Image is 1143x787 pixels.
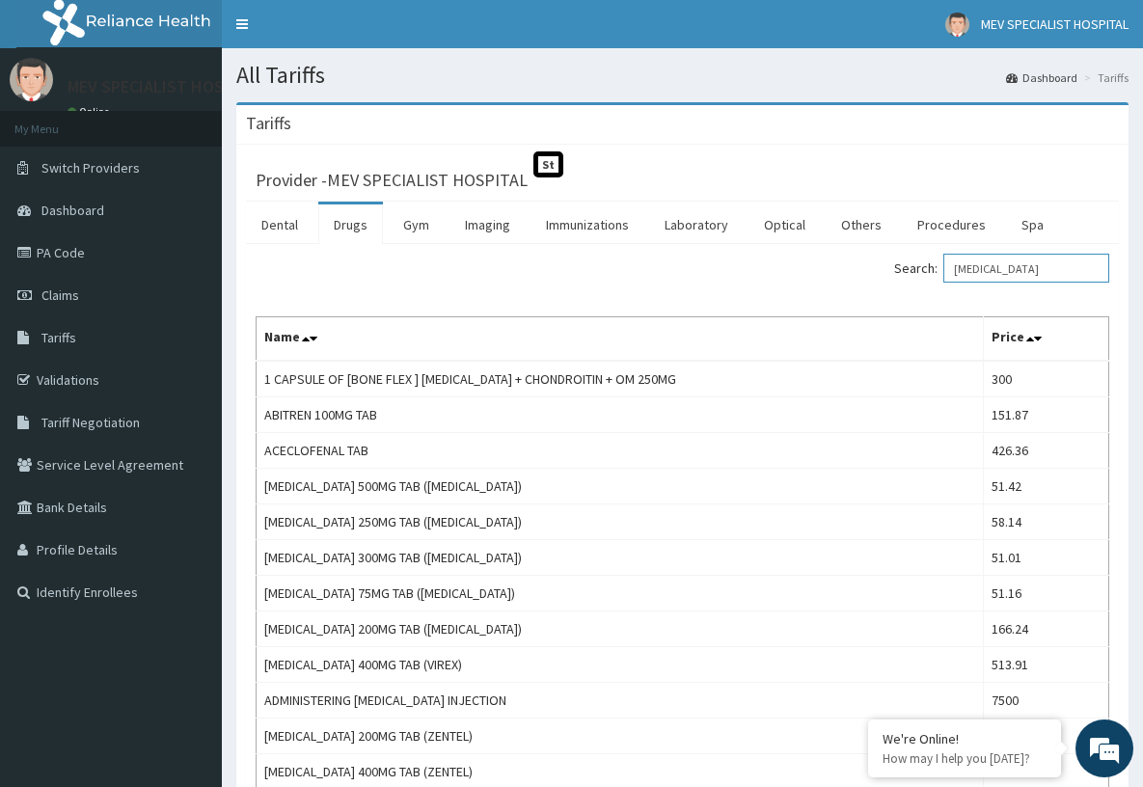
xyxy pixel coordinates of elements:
label: Search: [894,254,1109,283]
h3: Provider - MEV SPECIALIST HOSPITAL [256,172,528,189]
h1: All Tariffs [236,63,1129,88]
a: Imaging [449,204,526,245]
a: Online [68,105,114,119]
textarea: Type your message and hit 'Enter' [10,527,367,594]
td: [MEDICAL_DATA] 300MG TAB ([MEDICAL_DATA]) [257,540,984,576]
span: Tariffs [41,329,76,346]
td: 51.16 [984,576,1109,611]
a: Laboratory [649,204,744,245]
a: Drugs [318,204,383,245]
td: 426.36 [984,433,1109,469]
div: Chat with us now [100,108,324,133]
a: Procedures [902,204,1001,245]
span: MEV SPECIALIST HOSPITAL [981,15,1129,33]
div: We're Online! [883,730,1047,747]
td: 300 [984,361,1109,397]
span: St [533,151,563,177]
td: [MEDICAL_DATA] 400MG TAB (VIREX) [257,647,984,683]
h3: Tariffs [246,115,291,132]
td: 237.35 [984,719,1109,754]
a: Spa [1006,204,1059,245]
td: 513.91 [984,647,1109,683]
input: Search: [943,254,1109,283]
td: [MEDICAL_DATA] 250MG TAB ([MEDICAL_DATA]) [257,504,984,540]
img: User Image [10,58,53,101]
img: d_794563401_company_1708531726252_794563401 [36,96,78,145]
td: ADMINISTERING [MEDICAL_DATA] INJECTION [257,683,984,719]
a: Immunizations [531,204,644,245]
span: Dashboard [41,202,104,219]
span: We're online! [112,243,266,438]
li: Tariffs [1079,69,1129,86]
a: Others [826,204,897,245]
td: 58.14 [984,504,1109,540]
td: 7500 [984,683,1109,719]
th: Price [984,317,1109,362]
p: MEV SPECIALIST HOSPITAL [68,78,266,95]
td: ACECLOFENAL TAB [257,433,984,469]
p: How may I help you today? [883,750,1047,767]
img: User Image [945,13,969,37]
a: Dashboard [1006,69,1077,86]
a: Optical [748,204,821,245]
td: 51.01 [984,540,1109,576]
span: Tariff Negotiation [41,414,140,431]
span: Claims [41,286,79,304]
td: [MEDICAL_DATA] 200MG TAB (ZENTEL) [257,719,984,754]
td: [MEDICAL_DATA] 500MG TAB ([MEDICAL_DATA]) [257,469,984,504]
td: 1 CAPSULE OF [BONE FLEX ] [MEDICAL_DATA] + CHONDROITIN + OM 250MG [257,361,984,397]
td: 51.42 [984,469,1109,504]
td: ABITREN 100MG TAB [257,397,984,433]
td: [MEDICAL_DATA] 200MG TAB ([MEDICAL_DATA]) [257,611,984,647]
td: 151.87 [984,397,1109,433]
div: Minimize live chat window [316,10,363,56]
span: Switch Providers [41,159,140,176]
a: Dental [246,204,313,245]
td: [MEDICAL_DATA] 75MG TAB ([MEDICAL_DATA]) [257,576,984,611]
a: Gym [388,204,445,245]
th: Name [257,317,984,362]
td: 166.24 [984,611,1109,647]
